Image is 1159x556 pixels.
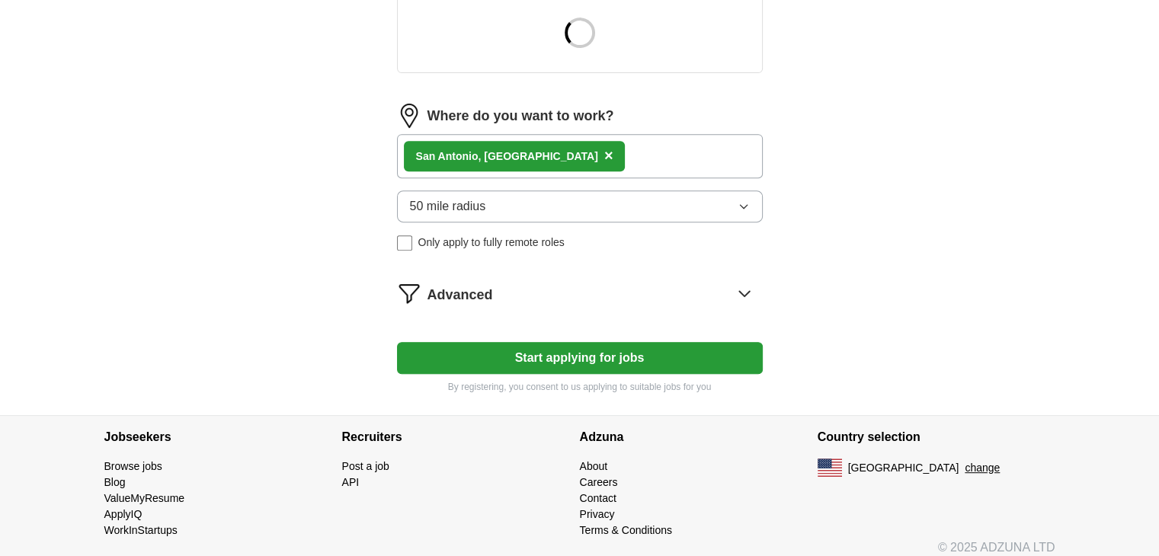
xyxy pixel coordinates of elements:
[342,460,389,472] a: Post a job
[580,460,608,472] a: About
[418,235,565,251] span: Only apply to fully remote roles
[397,380,763,394] p: By registering, you consent to us applying to suitable jobs for you
[427,285,493,305] span: Advanced
[104,524,178,536] a: WorkInStartups
[580,476,618,488] a: Careers
[580,492,616,504] a: Contact
[818,416,1055,459] h4: Country selection
[397,104,421,128] img: location.png
[397,342,763,374] button: Start applying for jobs
[580,508,615,520] a: Privacy
[104,508,142,520] a: ApplyIQ
[397,235,412,251] input: Only apply to fully remote roles
[104,476,126,488] a: Blog
[818,459,842,477] img: US flag
[397,281,421,305] img: filter
[416,150,479,162] strong: San Antonio
[397,190,763,222] button: 50 mile radius
[848,460,959,476] span: [GEOGRAPHIC_DATA]
[104,460,162,472] a: Browse jobs
[965,460,1000,476] button: change
[104,492,185,504] a: ValueMyResume
[342,476,360,488] a: API
[416,149,598,165] div: , [GEOGRAPHIC_DATA]
[604,147,613,164] span: ×
[410,197,486,216] span: 50 mile radius
[427,106,614,126] label: Where do you want to work?
[604,145,613,168] button: ×
[580,524,672,536] a: Terms & Conditions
